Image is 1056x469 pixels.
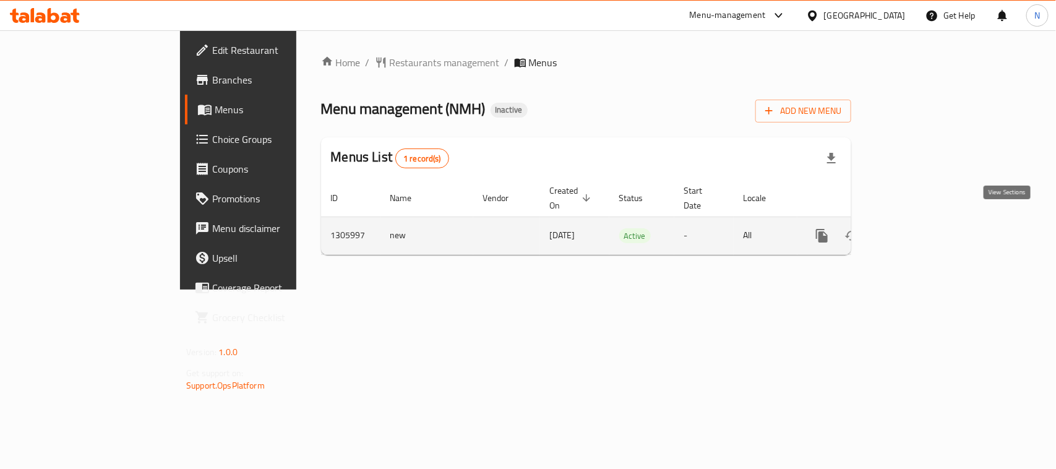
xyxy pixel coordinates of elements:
[817,144,846,173] div: Export file
[734,217,797,254] td: All
[1034,9,1040,22] span: N
[674,217,734,254] td: -
[375,55,500,70] a: Restaurants management
[185,213,356,243] a: Menu disclaimer
[185,303,356,332] a: Grocery Checklist
[185,184,356,213] a: Promotions
[212,310,346,325] span: Grocery Checklist
[218,344,238,360] span: 1.0.0
[684,183,719,213] span: Start Date
[390,55,500,70] span: Restaurants management
[215,102,346,117] span: Menus
[797,179,936,217] th: Actions
[186,365,243,381] span: Get support on:
[366,55,370,70] li: /
[619,229,651,243] span: Active
[186,344,217,360] span: Version:
[321,55,851,70] nav: breadcrumb
[529,55,557,70] span: Menus
[380,217,473,254] td: new
[807,221,837,251] button: more
[185,65,356,95] a: Branches
[212,43,346,58] span: Edit Restaurant
[185,35,356,65] a: Edit Restaurant
[212,72,346,87] span: Branches
[765,103,841,119] span: Add New Menu
[212,191,346,206] span: Promotions
[395,148,449,168] div: Total records count
[690,8,766,23] div: Menu-management
[619,191,659,205] span: Status
[212,161,346,176] span: Coupons
[619,228,651,243] div: Active
[491,103,528,118] div: Inactive
[505,55,509,70] li: /
[396,153,449,165] span: 1 record(s)
[212,132,346,147] span: Choice Groups
[212,251,346,265] span: Upsell
[185,273,356,303] a: Coverage Report
[321,95,486,123] span: Menu management ( NMH )
[491,105,528,115] span: Inactive
[212,221,346,236] span: Menu disclaimer
[212,280,346,295] span: Coverage Report
[185,124,356,154] a: Choice Groups
[331,148,449,168] h2: Menus List
[321,179,936,255] table: enhanced table
[483,191,525,205] span: Vendor
[390,191,428,205] span: Name
[550,227,575,243] span: [DATE]
[331,191,354,205] span: ID
[744,191,783,205] span: Locale
[185,154,356,184] a: Coupons
[550,183,595,213] span: Created On
[824,9,906,22] div: [GEOGRAPHIC_DATA]
[755,100,851,123] button: Add New Menu
[185,95,356,124] a: Menus
[186,377,265,394] a: Support.OpsPlatform
[185,243,356,273] a: Upsell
